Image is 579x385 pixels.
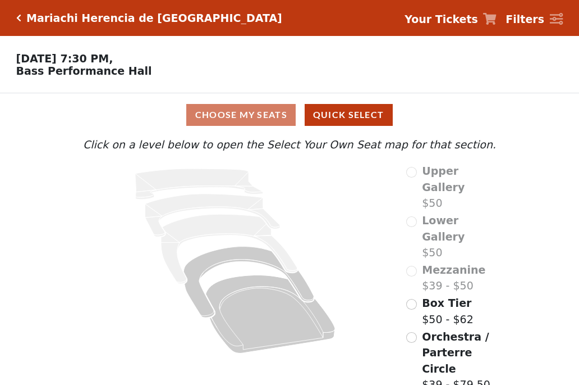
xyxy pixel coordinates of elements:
[206,275,336,354] path: Orchestra / Parterre Circle - Seats Available: 647
[305,104,393,126] button: Quick Select
[506,11,563,28] a: Filters
[422,297,471,309] span: Box Tier
[422,262,485,294] label: $39 - $50
[422,214,465,243] span: Lower Gallery
[422,295,473,327] label: $50 - $62
[506,13,544,25] strong: Filters
[135,169,263,200] path: Upper Gallery - Seats Available: 0
[422,165,465,193] span: Upper Gallery
[405,11,497,28] a: Your Tickets
[422,212,499,261] label: $50
[80,137,499,153] p: Click on a level below to open the Select Your Own Seat map for that section.
[16,14,21,22] a: Click here to go back to filters
[145,194,281,237] path: Lower Gallery - Seats Available: 0
[26,12,282,25] h5: Mariachi Herencia de [GEOGRAPHIC_DATA]
[405,13,478,25] strong: Your Tickets
[422,163,499,211] label: $50
[422,330,489,375] span: Orchestra / Parterre Circle
[422,264,485,276] span: Mezzanine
